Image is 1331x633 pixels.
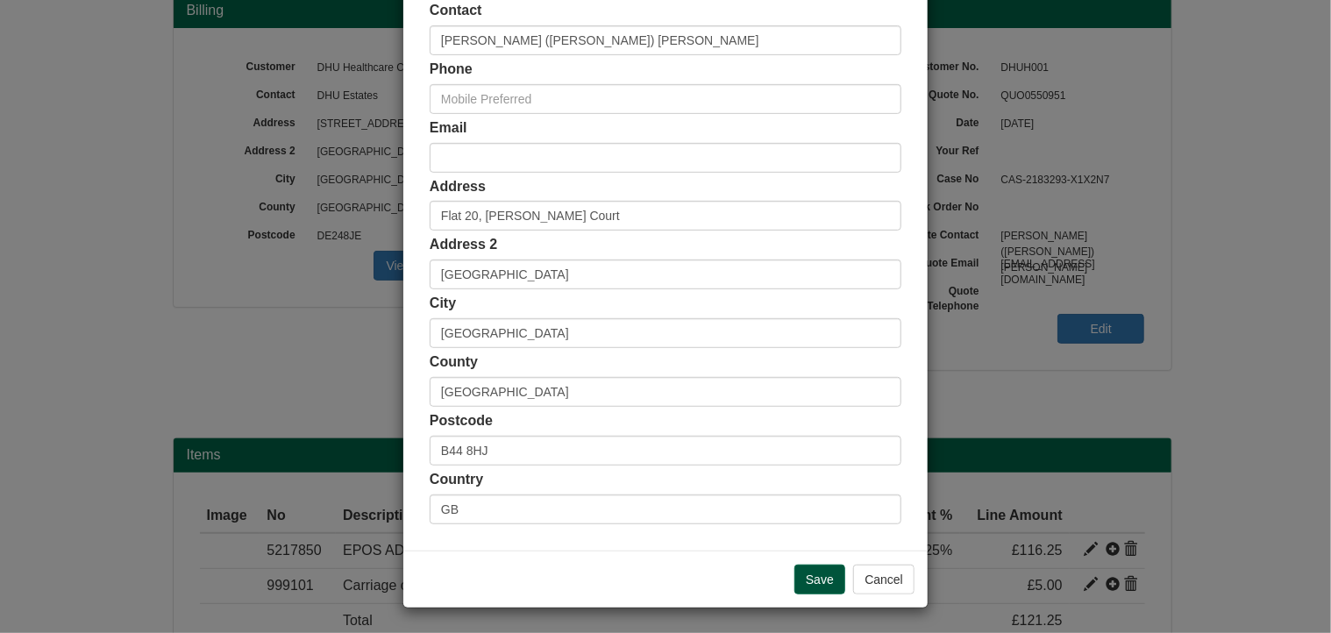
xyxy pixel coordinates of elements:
[430,177,486,197] label: Address
[430,294,456,314] label: City
[430,411,493,431] label: Postcode
[430,352,478,373] label: County
[853,565,915,594] button: Cancel
[430,470,483,490] label: Country
[430,235,497,255] label: Address 2
[430,118,467,139] label: Email
[430,60,473,80] label: Phone
[430,84,901,114] input: Mobile Preferred
[430,1,482,21] label: Contact
[794,565,845,594] input: Save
